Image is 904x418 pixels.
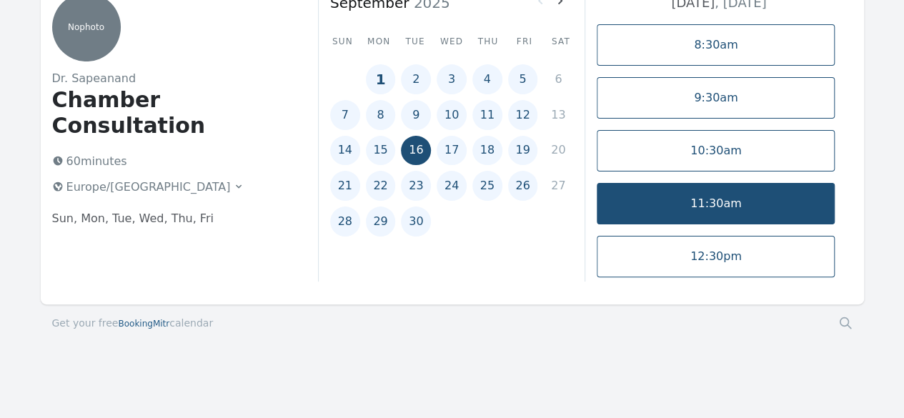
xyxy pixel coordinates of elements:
[475,36,500,47] div: Thu
[46,150,295,173] p: 60 minutes
[118,319,169,329] span: BookingMitr
[403,36,428,47] div: Tue
[597,77,835,119] a: 9:30am
[366,171,396,201] button: 22
[543,171,573,201] button: 27
[401,171,431,201] button: 23
[330,100,360,130] button: 7
[543,136,573,166] button: 20
[367,36,392,47] div: Mon
[512,36,537,47] div: Fri
[366,136,396,166] button: 15
[52,70,295,87] h2: Dr. Sapeanand
[366,100,396,130] button: 8
[46,176,251,199] button: Europe/[GEOGRAPHIC_DATA]
[52,210,295,227] p: Sun, Mon, Tue, Wed, Thu, Fri
[597,236,835,277] a: 12:30pm
[437,136,467,166] button: 17
[52,316,214,330] a: Get your freeBookingMitrcalendar
[330,206,360,237] button: 28
[508,64,538,94] button: 5
[508,136,538,166] button: 19
[508,171,538,201] button: 26
[366,64,396,94] button: 1
[437,100,467,130] button: 10
[330,136,360,166] button: 14
[52,87,295,139] h1: Chamber Consultation
[548,36,573,47] div: Sat
[330,171,360,201] button: 21
[401,206,431,237] button: 30
[401,64,431,94] button: 2
[597,183,835,224] a: 11:30am
[52,21,121,33] p: No photo
[472,64,502,94] button: 4
[401,100,431,130] button: 9
[401,136,431,166] button: 16
[437,64,467,94] button: 3
[508,100,538,130] button: 12
[439,36,465,47] div: Wed
[472,136,502,166] button: 18
[330,36,355,47] div: Sun
[472,100,502,130] button: 11
[366,206,396,237] button: 29
[597,130,835,171] a: 10:30am
[597,24,835,66] a: 8:30am
[543,64,573,94] button: 6
[543,100,573,130] button: 13
[437,171,467,201] button: 24
[472,171,502,201] button: 25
